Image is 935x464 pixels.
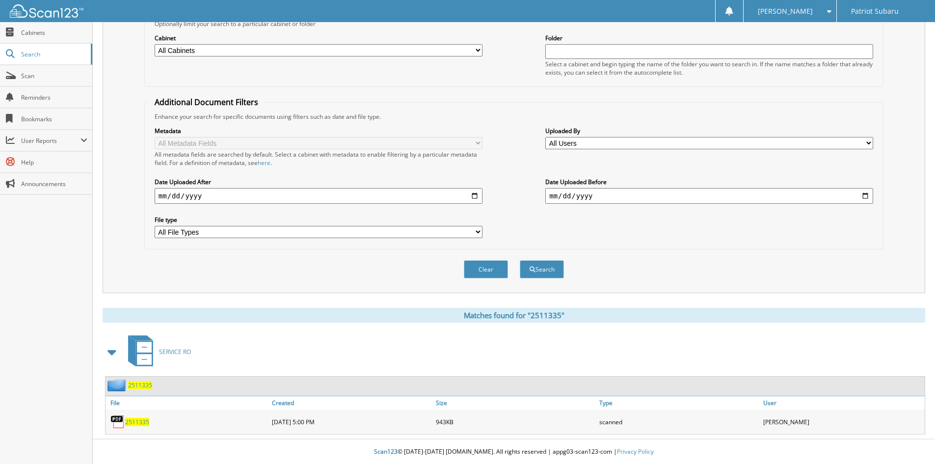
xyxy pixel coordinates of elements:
img: scan123-logo-white.svg [10,4,83,18]
div: 943KB [433,412,597,432]
a: here [258,159,270,167]
span: Help [21,158,87,166]
label: Folder [545,34,873,42]
span: Search [21,50,86,58]
label: Date Uploaded Before [545,178,873,186]
span: Patriot Subaru [851,8,899,14]
div: Enhance your search for specific documents using filters such as date and file type. [150,112,878,121]
img: folder2.png [107,379,128,391]
label: Uploaded By [545,127,873,135]
span: Reminders [21,93,87,102]
span: [PERSON_NAME] [758,8,813,14]
div: Select a cabinet and begin typing the name of the folder you want to search in. If the name match... [545,60,873,77]
a: SERVICE RO [122,332,191,371]
legend: Additional Document Filters [150,97,263,108]
span: Cabinets [21,28,87,37]
div: [PERSON_NAME] [761,412,925,432]
div: All metadata fields are searched by default. Select a cabinet with metadata to enable filtering b... [155,150,482,167]
div: Optionally limit your search to a particular cabinet or folder [150,20,878,28]
label: Cabinet [155,34,482,42]
button: Search [520,260,564,278]
a: Privacy Policy [617,447,654,456]
a: Type [597,396,761,409]
iframe: Chat Widget [886,417,935,464]
input: end [545,188,873,204]
label: Metadata [155,127,482,135]
span: Announcements [21,180,87,188]
label: Date Uploaded After [155,178,482,186]
button: Clear [464,260,508,278]
span: Bookmarks [21,115,87,123]
span: SERVICE RO [159,348,191,356]
a: User [761,396,925,409]
div: scanned [597,412,761,432]
input: start [155,188,482,204]
span: Scan [21,72,87,80]
div: [DATE] 5:00 PM [269,412,433,432]
div: © [DATE]-[DATE] [DOMAIN_NAME]. All rights reserved | appg03-scan123-com | [93,440,935,464]
a: 2511335 [128,381,152,389]
a: Size [433,396,597,409]
span: User Reports [21,136,80,145]
a: 2511335 [125,418,149,426]
img: PDF.png [110,414,125,429]
div: Matches found for "2511335" [103,308,925,323]
span: Scan123 [374,447,398,456]
a: File [106,396,269,409]
label: File type [155,216,482,224]
a: Created [269,396,433,409]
